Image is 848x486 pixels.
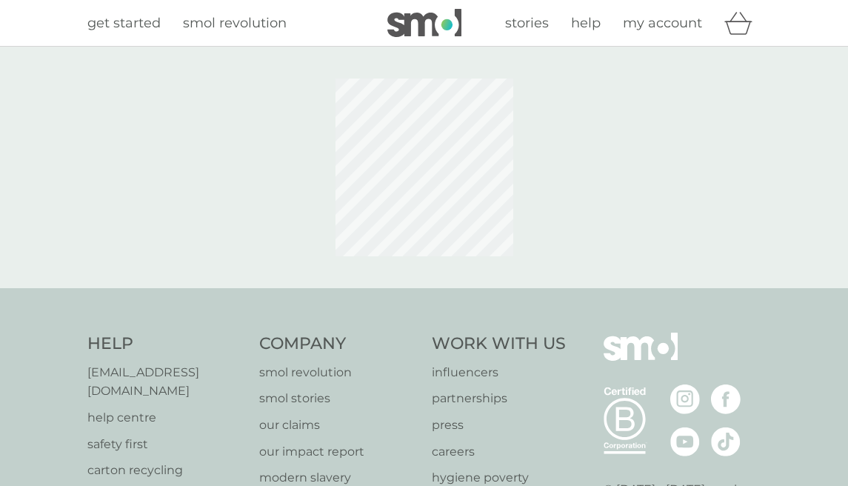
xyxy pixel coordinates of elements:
[259,389,417,408] a: smol stories
[259,442,417,462] a: our impact report
[87,13,161,34] a: get started
[87,461,245,480] a: carton recycling
[432,333,566,356] h4: Work With Us
[432,389,566,408] a: partnerships
[711,427,741,456] img: visit the smol Tiktok page
[432,416,566,435] a: press
[571,15,601,31] span: help
[387,9,461,37] img: smol
[505,13,549,34] a: stories
[87,408,245,427] a: help centre
[724,8,761,38] div: basket
[432,442,566,462] a: careers
[623,15,702,31] span: my account
[87,15,161,31] span: get started
[604,333,678,383] img: smol
[87,435,245,454] a: safety first
[259,416,417,435] a: our claims
[183,13,287,34] a: smol revolution
[505,15,549,31] span: stories
[670,427,700,456] img: visit the smol Youtube page
[623,13,702,34] a: my account
[670,385,700,414] img: visit the smol Instagram page
[183,15,287,31] span: smol revolution
[259,333,417,356] h4: Company
[432,363,566,382] a: influencers
[571,13,601,34] a: help
[87,363,245,401] a: [EMAIL_ADDRESS][DOMAIN_NAME]
[259,363,417,382] a: smol revolution
[711,385,741,414] img: visit the smol Facebook page
[87,333,245,356] h4: Help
